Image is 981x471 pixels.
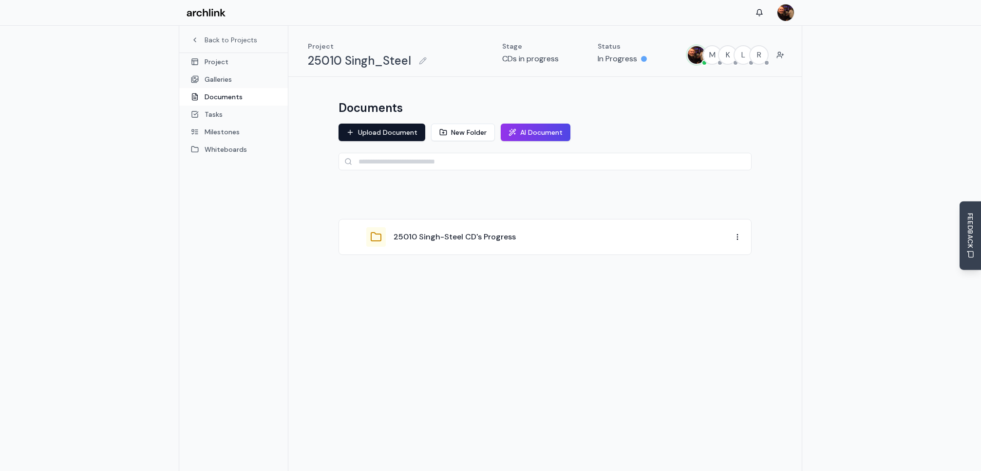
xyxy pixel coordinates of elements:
[179,53,288,71] a: Project
[750,46,768,64] span: R
[502,53,559,65] p: CDs in progress
[735,46,752,64] span: L
[687,45,706,65] button: MARC JONES
[688,46,705,64] img: MARC JONES
[702,45,722,65] button: M
[339,100,403,116] h1: Documents
[308,53,411,69] h1: 25010 Singh_Steel
[598,41,647,51] p: Status
[718,45,737,65] button: K
[339,219,752,255] div: 25010 Singh-Steel CD's Progress
[179,88,288,106] a: Documents
[179,71,288,88] a: Galleries
[502,41,559,51] p: Stage
[308,41,431,51] p: Project
[965,213,975,249] span: FEEDBACK
[394,231,516,243] button: 25010 Singh-Steel CD's Progress
[179,106,288,123] a: Tasks
[703,46,721,64] span: M
[501,124,570,141] button: AI Document
[431,124,495,141] button: New Folder
[749,45,769,65] button: R
[191,35,276,45] a: Back to Projects
[777,4,794,21] img: MARC JONES
[734,45,753,65] button: L
[960,201,981,270] button: Send Feedback
[719,46,736,64] span: K
[598,53,637,65] p: In Progress
[179,123,288,141] a: Milestones
[339,124,425,141] button: Upload Document
[179,141,288,158] a: Whiteboards
[187,9,226,17] img: Archlink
